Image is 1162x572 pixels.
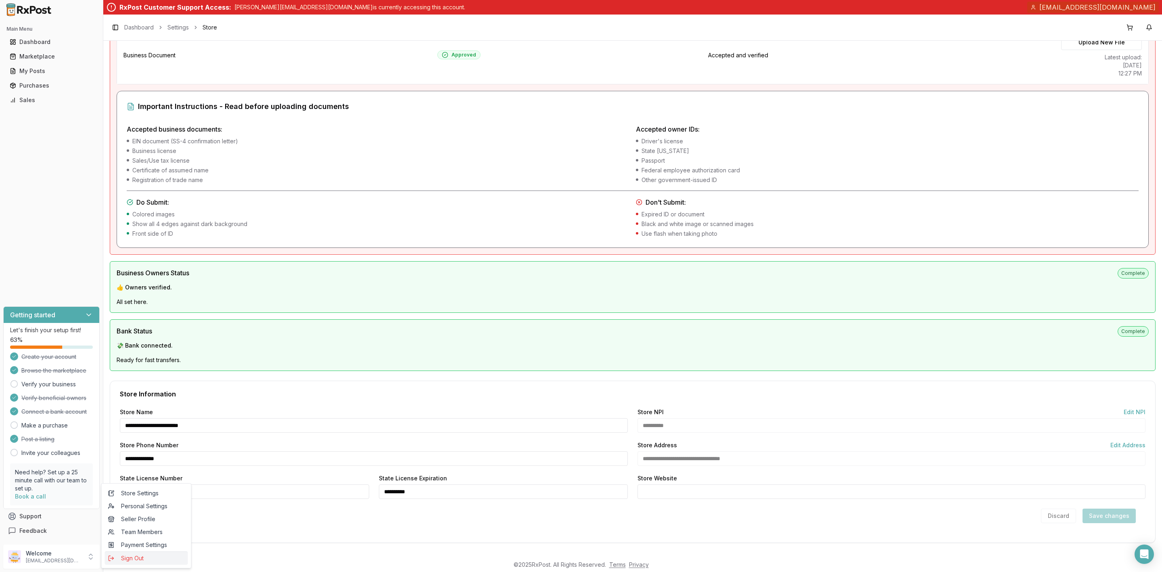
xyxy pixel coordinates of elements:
[3,36,100,48] button: Dashboard
[127,230,629,238] li: Front side of ID
[127,137,629,145] li: EIN document (SS-4 confirmation letter)
[10,310,55,320] h3: Getting started
[117,356,1149,364] p: Ready for fast transfers.
[21,449,80,457] a: Invite your colleagues
[8,550,21,563] img: User avatar
[1039,2,1156,12] span: [EMAIL_ADDRESS][DOMAIN_NAME]
[637,442,677,448] label: Store Address
[3,524,100,538] button: Feedback
[108,502,185,510] span: Personal Settings
[636,137,1139,145] li: Driver's license
[3,50,100,63] button: Marketplace
[108,554,185,562] span: Sign Out
[26,549,82,557] p: Welcome
[105,538,188,551] a: Payment Settings
[117,342,1149,350] p: 💸 Bank connected.
[120,442,178,448] label: Store Phone Number
[636,157,1139,165] li: Passport
[6,26,96,32] h2: Main Menu
[21,421,68,430] a: Make a purchase
[6,49,96,64] a: Marketplace
[105,526,188,538] a: Team Members
[3,65,100,78] button: My Posts
[636,220,1139,228] li: Black and white image or scanned images
[10,336,23,344] span: 63 %
[10,52,93,61] div: Marketplace
[1061,35,1142,50] label: Upload New File
[21,367,86,375] span: Browse the marketplace
[127,157,629,165] li: Sales/Use tax license
[6,93,96,107] a: Sales
[6,78,96,93] a: Purchases
[105,551,188,565] button: Sign Out
[117,298,1149,306] p: All set here.
[636,124,1139,134] h4: Accepted owner IDs:
[124,23,217,31] nav: breadcrumb
[6,35,96,49] a: Dashboard
[120,409,153,415] label: Store Name
[379,476,447,481] label: State License Expiration
[3,79,100,92] button: Purchases
[19,527,47,535] span: Feedback
[127,101,1139,112] div: Important Instructions - Read before uploading documents
[3,509,100,524] button: Support
[21,394,86,402] span: Verify beneficial owners
[637,409,664,415] label: Store NPI
[124,23,154,31] a: Dashboard
[26,557,82,564] p: [EMAIL_ADDRESS][DOMAIN_NAME]
[15,468,88,492] p: Need help? Set up a 25 minute call with our team to set up.
[117,268,189,278] span: Business Owners Status
[120,476,182,481] label: State License Number
[21,380,76,388] a: Verify your business
[127,210,629,218] li: Colored images
[21,408,87,416] span: Connect a bank account
[637,476,677,481] label: Store Website
[10,96,93,104] div: Sales
[108,541,185,549] span: Payment Settings
[117,27,431,84] td: Business Document
[108,489,185,497] span: Store Settings
[629,561,649,568] a: Privacy
[127,166,629,174] li: Certificate of assumed name
[15,493,46,500] a: Book a call
[117,326,152,336] span: Bank Status
[10,82,93,90] div: Purchases
[609,561,626,568] a: Terms
[108,515,185,523] span: Seller Profile
[636,166,1139,174] li: Federal employee authorization card
[10,326,93,334] p: Let's finish your setup first!
[127,220,629,228] li: Show all 4 edges against dark background
[1061,53,1142,78] p: Latest upload: [DATE] 12:27 PM
[636,176,1139,184] li: Other government-issued ID
[442,52,476,58] div: Approved
[21,435,54,443] span: Post a listing
[636,230,1139,238] li: Use flash when taking photo
[105,500,188,513] a: Personal Settings
[10,38,93,46] div: Dashboard
[3,3,55,16] img: RxPost Logo
[636,197,1139,207] h4: Don't Submit:
[127,176,629,184] li: Registration of trade name
[127,197,629,207] h4: Do Submit:
[167,23,189,31] a: Settings
[636,210,1139,218] li: Expired ID or document
[108,528,185,536] span: Team Members
[105,513,188,526] a: Seller Profile
[127,147,629,155] li: Business license
[702,27,1055,84] td: Accepted and verified
[1135,545,1154,564] div: Open Intercom Messenger
[234,3,465,11] p: [PERSON_NAME][EMAIL_ADDRESS][DOMAIN_NAME] is currently accessing this account.
[21,353,76,361] span: Create your account
[10,67,93,75] div: My Posts
[105,487,188,500] a: Store Settings
[203,23,217,31] span: Store
[1118,268,1149,279] span: Complete
[117,283,1149,291] p: 👍 Owners verified.
[119,2,231,12] div: RxPost Customer Support Access:
[127,124,629,134] h4: Accepted business documents:
[120,391,1145,397] div: Store Information
[1118,326,1149,337] span: Complete
[3,94,100,107] button: Sales
[636,147,1139,155] li: State [US_STATE]
[6,64,96,78] a: My Posts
